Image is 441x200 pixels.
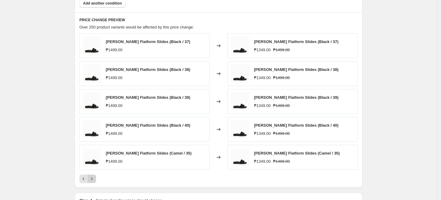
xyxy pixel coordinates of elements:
div: ₱1499.00 [106,158,122,165]
img: Landry_Black_1_80x.jpg [83,37,101,55]
strike: ₱1499.00 [273,103,290,109]
span: [PERSON_NAME] Flatform Slides (Black / 37) [254,39,339,44]
span: [PERSON_NAME] Flatform Slides (Black / 38) [106,67,190,72]
strike: ₱1499.00 [273,75,290,81]
div: ₱1499.00 [106,75,122,81]
img: Landry_Black_1_80x.jpg [231,37,249,55]
span: [PERSON_NAME] Flatform Slides (Black / 39) [106,95,190,100]
img: Landry_Black_1_80x.jpg [83,120,101,138]
strike: ₱1499.00 [273,131,290,137]
strike: ₱1499.00 [273,158,290,165]
div: ₱1349.00 [254,75,271,81]
button: Previous [79,175,88,183]
img: Landry_Black_1_80x.jpg [83,92,101,111]
nav: Pagination [79,175,96,183]
span: [PERSON_NAME] Flatform Slides (Black / 39) [254,95,339,100]
span: [PERSON_NAME] Flatform Slides (Black / 38) [254,67,339,72]
h6: PRICE CHANGE PREVIEW [79,18,358,22]
span: [PERSON_NAME] Flatform Slides (Black / 40) [106,123,190,128]
div: ₱1349.00 [254,103,271,109]
img: Landry_Black_1_80x.jpg [231,120,249,138]
div: ₱1499.00 [106,47,122,53]
img: Landry_Black_1_80x.jpg [231,148,249,166]
span: Add another condition [83,1,122,6]
span: [PERSON_NAME] Flatform Slides (Black / 37) [106,39,190,44]
div: ₱1349.00 [254,131,271,137]
img: Landry_Black_1_80x.jpg [83,148,101,166]
div: ₱1349.00 [254,47,271,53]
img: Landry_Black_1_80x.jpg [231,65,249,83]
span: [PERSON_NAME] Flatform Slides (Camel / 35) [106,151,192,155]
strike: ₱1499.00 [273,47,290,53]
img: Landry_Black_1_80x.jpg [231,92,249,111]
span: [PERSON_NAME] Flatform Slides (Black / 40) [254,123,339,128]
span: Over 250 product variants would be affected by this price change: [79,25,194,29]
div: ₱1499.00 [106,103,122,109]
button: Next [88,175,96,183]
span: [PERSON_NAME] Flatform Slides (Camel / 35) [254,151,340,155]
div: ₱1499.00 [106,131,122,137]
img: Landry_Black_1_80x.jpg [83,65,101,83]
div: ₱1349.00 [254,158,271,165]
